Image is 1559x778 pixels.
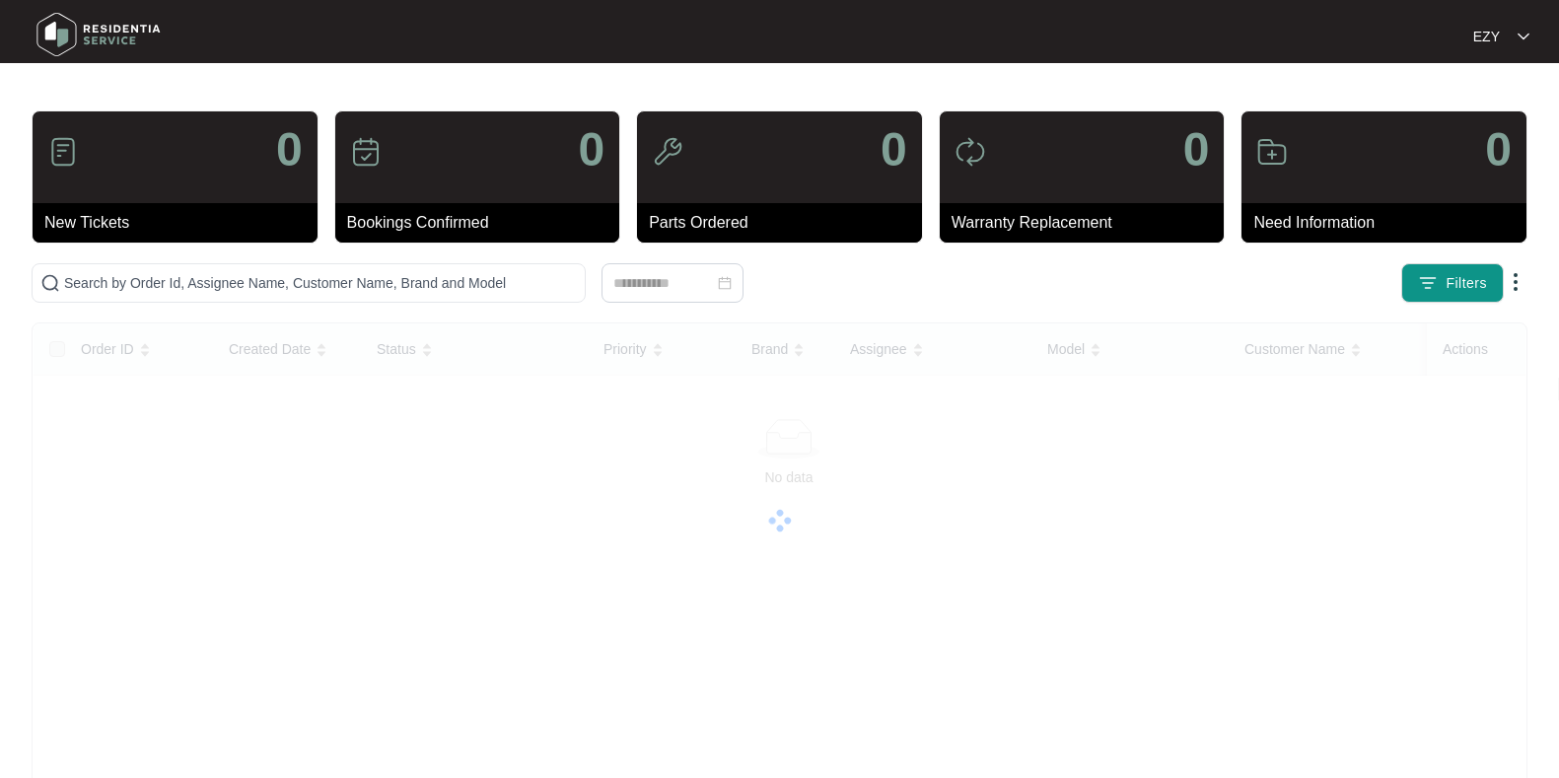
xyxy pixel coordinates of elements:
img: icon [1256,136,1288,168]
p: New Tickets [44,211,318,235]
p: Parts Ordered [649,211,922,235]
p: 0 [1183,126,1210,174]
img: icon [955,136,986,168]
p: Need Information [1253,211,1526,235]
img: residentia service logo [30,5,168,64]
p: EZY [1473,27,1500,46]
p: Bookings Confirmed [347,211,620,235]
img: icon [47,136,79,168]
img: icon [350,136,382,168]
p: 0 [881,126,907,174]
img: dropdown arrow [1504,270,1527,294]
img: search-icon [40,273,60,293]
p: 0 [276,126,303,174]
button: filter iconFilters [1401,263,1504,303]
img: icon [652,136,683,168]
span: Filters [1446,273,1487,294]
input: Search by Order Id, Assignee Name, Customer Name, Brand and Model [64,272,577,294]
p: Warranty Replacement [952,211,1225,235]
img: filter icon [1418,273,1438,293]
p: 0 [1485,126,1512,174]
img: dropdown arrow [1518,32,1529,41]
p: 0 [578,126,604,174]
